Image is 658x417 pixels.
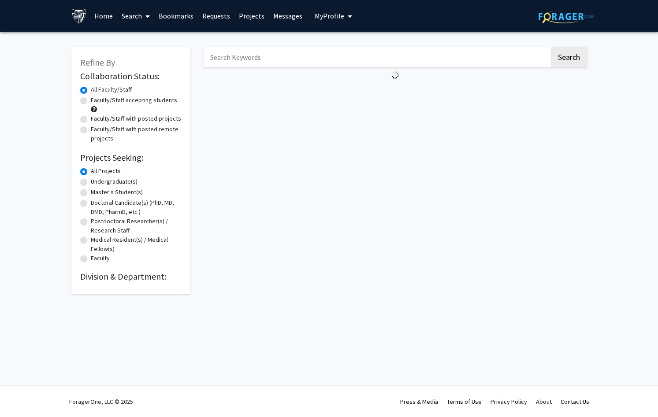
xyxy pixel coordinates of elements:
[80,152,182,163] h2: Projects Seeking:
[80,271,182,282] h2: Division & Department:
[71,8,87,24] img: Johns Hopkins University Logo
[117,0,154,31] a: Search
[204,83,587,103] nav: Page navigation
[539,10,594,23] img: ForagerOne Logo
[154,0,198,31] a: Bookmarks
[536,398,552,406] a: About
[91,85,132,94] label: All Faculty/Staff
[91,235,182,254] label: Medical Resident(s) / Medical Fellow(s)
[80,57,115,68] span: Refine By
[561,398,589,406] a: Contact Us
[234,0,269,31] a: Projects
[400,398,438,406] a: Press & Media
[91,217,182,235] label: Postdoctoral Researcher(s) / Research Staff
[491,398,527,406] a: Privacy Policy
[269,0,307,31] a: Messages
[551,47,587,67] button: Search
[91,166,121,176] label: All Projects
[90,0,117,31] a: Home
[91,96,177,105] label: Faculty/Staff accepting students
[315,11,344,20] span: My Profile
[91,188,143,197] label: Master's Student(s)
[447,398,482,406] a: Terms of Use
[204,47,550,67] input: Search Keywords
[80,71,182,81] h2: Collaboration Status:
[91,198,182,217] label: Doctoral Candidate(s) (PhD, MD, DMD, PharmD, etc.)
[91,254,110,263] label: Faculty
[387,67,403,83] img: Loading
[69,386,133,417] div: ForagerOne, LLC © 2025
[198,0,234,31] a: Requests
[91,114,181,123] label: Faculty/Staff with posted projects
[91,177,138,186] label: Undergraduate(s)
[91,125,182,143] label: Faculty/Staff with posted remote projects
